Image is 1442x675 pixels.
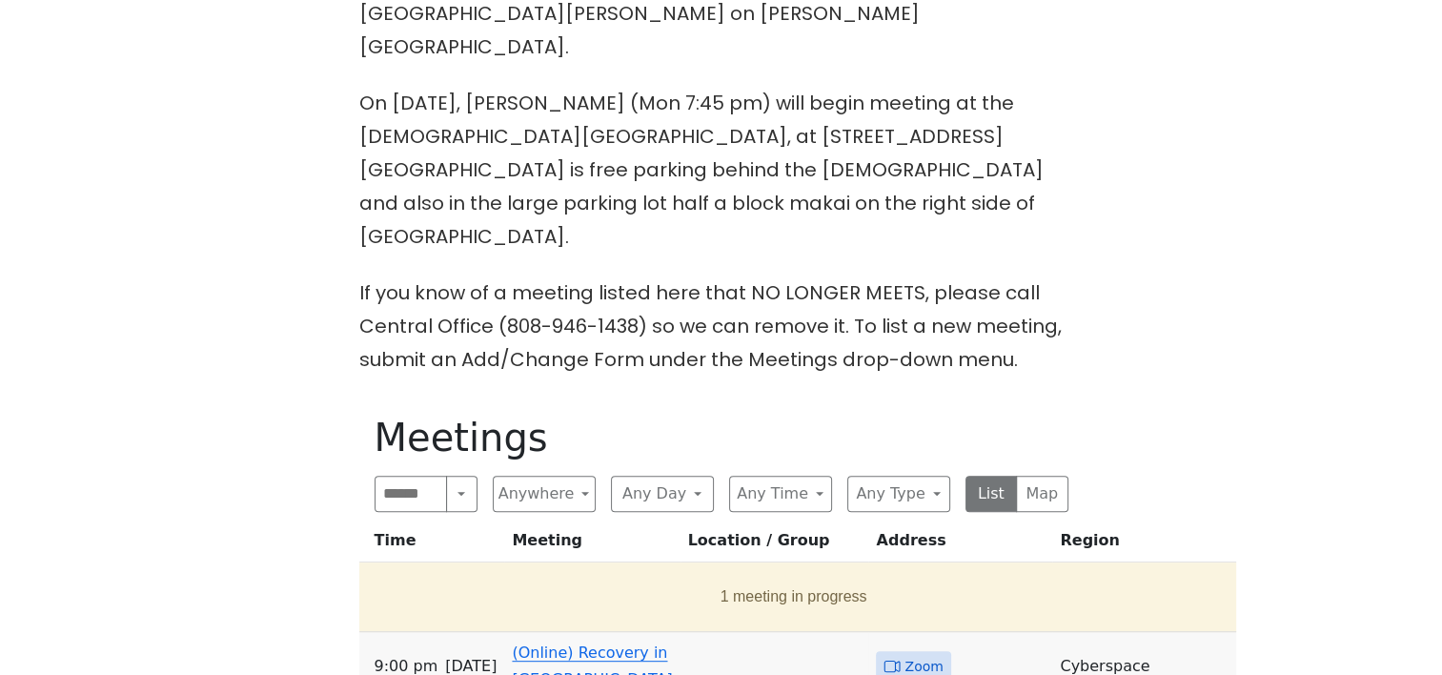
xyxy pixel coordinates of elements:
button: Map [1016,476,1068,512]
th: Address [868,527,1052,562]
button: Any Type [847,476,950,512]
th: Region [1052,527,1235,562]
button: 1 meeting in progress [367,570,1221,624]
h1: Meetings [375,415,1068,460]
button: Any Day [611,476,714,512]
th: Meeting [504,527,680,562]
th: Time [359,527,505,562]
p: If you know of a meeting listed here that NO LONGER MEETS, please call Central Office (808-946-14... [359,276,1084,377]
input: Search [375,476,448,512]
button: Anywhere [493,476,596,512]
button: List [965,476,1018,512]
p: On [DATE], [PERSON_NAME] (Mon 7:45 pm) will begin meeting at the [DEMOGRAPHIC_DATA][GEOGRAPHIC_DA... [359,87,1084,254]
th: Location / Group [680,527,869,562]
button: Search [446,476,477,512]
button: Any Time [729,476,832,512]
